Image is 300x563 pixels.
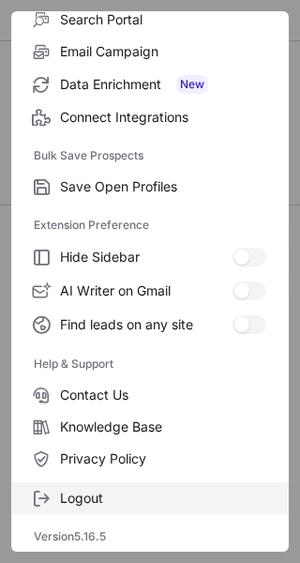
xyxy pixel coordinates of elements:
[60,75,266,94] span: Data Enrichment
[11,4,289,36] label: Search Portal
[60,490,266,507] span: Logout
[11,274,289,308] label: AI Writer on Gmail
[60,282,232,299] span: AI Writer on Gmail
[11,240,289,274] label: Hide Sidebar
[11,522,289,552] div: Version 5.16.5
[176,75,208,94] span: New
[11,171,289,203] label: Save Open Profiles
[60,387,266,403] span: Contact Us
[11,482,289,514] label: Logout
[11,379,289,411] label: Contact Us
[11,411,289,443] label: Knowledge Base
[60,249,232,266] span: Hide Sidebar
[11,36,289,68] label: Email Campaign
[34,349,266,379] label: Help & Support
[11,68,289,101] label: Data Enrichment New
[60,11,266,28] span: Search Portal
[34,141,266,171] label: Bulk Save Prospects
[60,109,266,126] span: Connect Integrations
[60,450,266,467] span: Privacy Policy
[11,443,289,475] label: Privacy Policy
[11,308,289,342] label: Find leads on any site
[60,178,266,195] span: Save Open Profiles
[34,210,266,240] label: Extension Preference
[60,316,232,333] span: Find leads on any site
[11,101,289,133] label: Connect Integrations
[60,43,266,60] span: Email Campaign
[60,418,266,435] span: Knowledge Base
